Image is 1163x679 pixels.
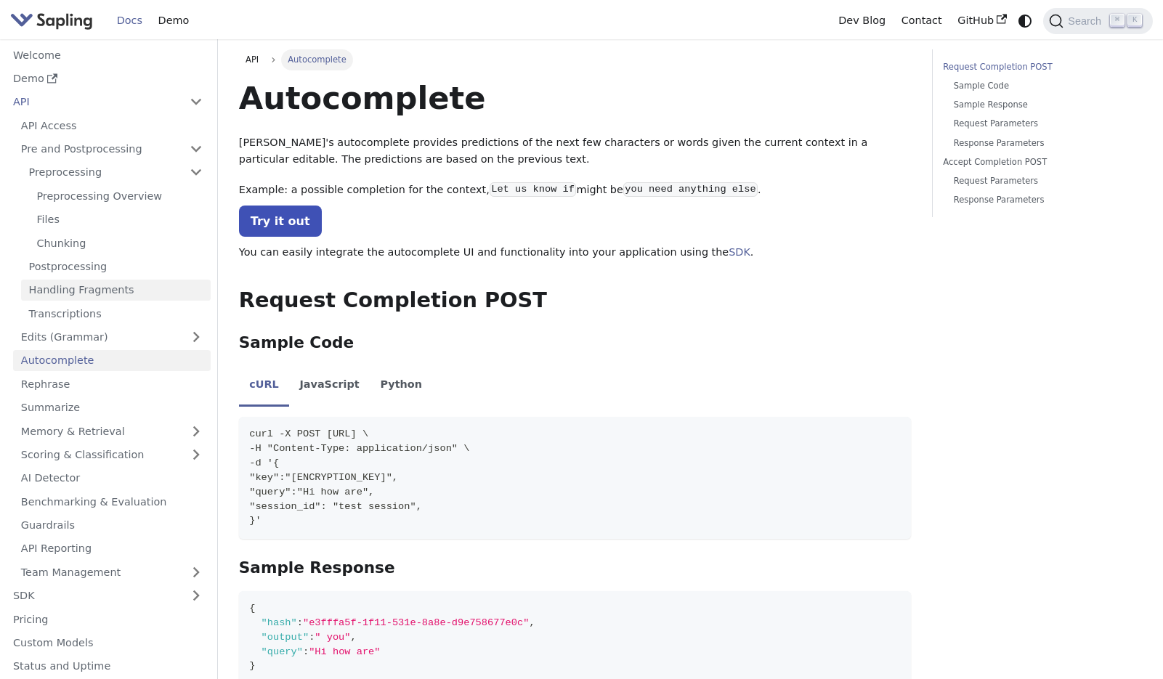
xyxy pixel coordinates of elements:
[239,244,911,261] p: You can easily integrate the autocomplete UI and functionality into your application using the .
[949,9,1014,32] a: GitHub
[1110,14,1124,27] kbd: ⌘
[29,185,211,206] a: Preprocessing Overview
[239,134,911,169] p: [PERSON_NAME]'s autocomplete provides predictions of the next few characters or words given the c...
[249,428,368,439] span: curl -X POST [URL] \
[309,646,380,657] span: "Hi how are"
[13,139,211,160] a: Pre and Postprocessing
[21,162,211,183] a: Preprocessing
[1043,8,1152,34] button: Search (Command+K)
[150,9,197,32] a: Demo
[954,174,1132,188] a: Request Parameters
[13,115,211,136] a: API Access
[246,54,259,65] span: API
[954,193,1132,207] a: Response Parameters
[249,443,469,454] span: -H "Content-Type: application/json" \
[5,656,211,677] a: Status and Uptime
[281,49,353,70] span: Autocomplete
[262,646,303,657] span: "query"
[1015,10,1036,31] button: Switch between dark and light mode (currently system mode)
[239,49,911,70] nav: Breadcrumbs
[5,68,211,89] a: Demo
[289,366,370,407] li: JavaScript
[10,10,93,31] img: Sapling.ai
[239,558,911,578] h3: Sample Response
[249,458,279,468] span: -d '{
[370,366,432,407] li: Python
[13,373,211,394] a: Rephrase
[249,472,398,483] span: "key":"[ENCRYPTION_KEY]",
[239,182,911,199] p: Example: a possible completion for the context, might be .
[21,280,211,301] a: Handling Fragments
[529,617,535,628] span: ,
[303,617,529,628] span: "e3fffa5f-1f11-531e-8a8e-d9e758677e0c"
[5,44,211,65] a: Welcome
[729,246,750,258] a: SDK
[21,256,211,277] a: Postprocessing
[249,515,261,526] span: }'
[13,397,211,418] a: Summarize
[303,646,309,657] span: :
[943,155,1137,169] a: Accept Completion POST
[5,92,182,113] a: API
[239,333,911,353] h3: Sample Code
[954,79,1132,93] a: Sample Code
[182,585,211,606] button: Expand sidebar category 'SDK'
[262,632,309,643] span: "output"
[13,491,211,512] a: Benchmarking & Evaluation
[13,468,211,489] a: AI Detector
[297,617,303,628] span: :
[262,617,297,628] span: "hash"
[5,609,211,630] a: Pricing
[29,232,211,253] a: Chunking
[954,98,1132,112] a: Sample Response
[490,182,577,197] code: Let us know if
[182,92,211,113] button: Collapse sidebar category 'API'
[21,303,211,324] a: Transcriptions
[13,538,211,559] a: API Reporting
[249,501,422,512] span: "session_id": "test session",
[13,350,211,371] a: Autocomplete
[249,487,374,497] span: "query":"Hi how are",
[13,420,211,442] a: Memory & Retrieval
[13,444,211,465] a: Scoring & Classification
[830,9,893,32] a: Dev Blog
[943,60,1137,74] a: Request Completion POST
[623,182,758,197] code: you need anything else
[315,632,350,643] span: " you"
[1127,14,1142,27] kbd: K
[109,9,150,32] a: Docs
[239,366,289,407] li: cURL
[893,9,950,32] a: Contact
[309,632,315,643] span: :
[10,10,98,31] a: Sapling.ai
[13,561,211,582] a: Team Management
[249,660,255,671] span: }
[249,603,255,614] span: {
[13,327,211,348] a: Edits (Grammar)
[954,117,1132,131] a: Request Parameters
[954,137,1132,150] a: Response Parameters
[239,206,322,237] a: Try it out
[1063,15,1110,27] span: Search
[13,515,211,536] a: Guardrails
[239,288,911,314] h2: Request Completion POST
[239,78,911,118] h1: Autocomplete
[239,49,266,70] a: API
[351,632,357,643] span: ,
[5,585,182,606] a: SDK
[5,633,211,654] a: Custom Models
[29,209,211,230] a: Files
